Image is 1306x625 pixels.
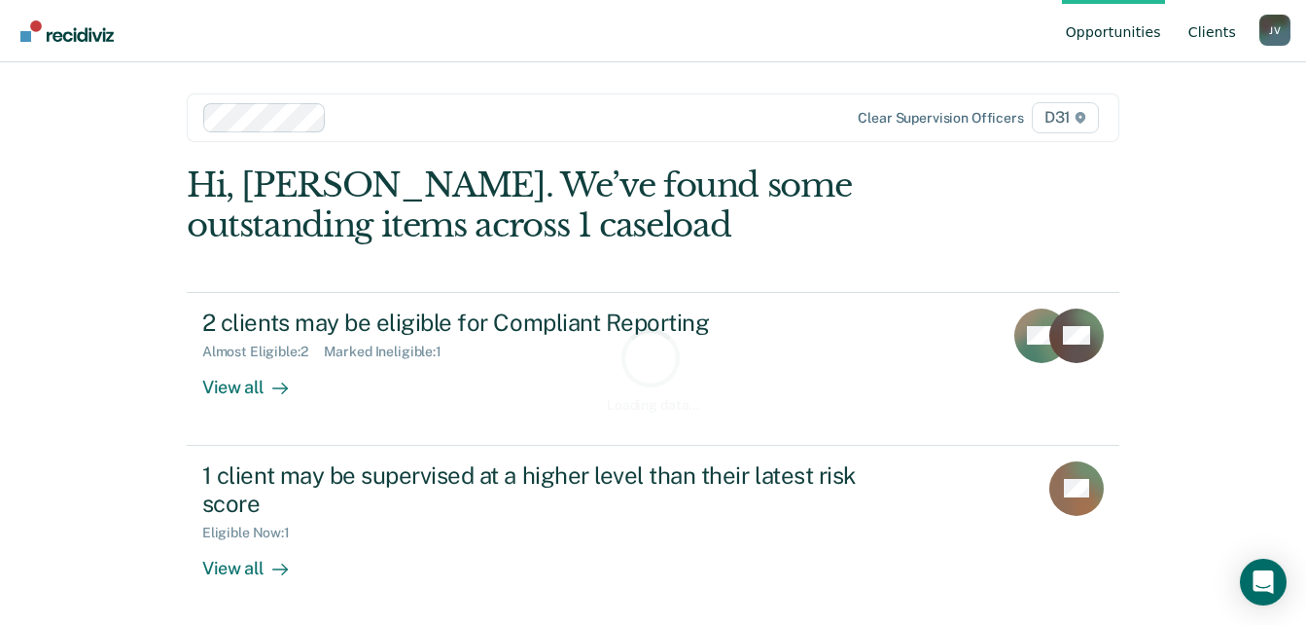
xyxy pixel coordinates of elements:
div: Clear supervision officers [858,110,1023,127]
div: 1 client may be supervised at a higher level than their latest risk score [202,461,885,518]
img: Recidiviz [20,20,114,42]
div: 2 clients may be eligible for Compliant Reporting [202,309,885,337]
div: Almost Eligible : 2 [202,344,324,360]
button: Profile dropdown button [1259,15,1290,46]
div: Open Intercom Messenger [1240,559,1287,606]
div: Hi, [PERSON_NAME]. We’ve found some outstanding items across 1 caseload [187,165,933,245]
a: 2 clients may be eligible for Compliant ReportingAlmost Eligible:2Marked Ineligible:1View all [187,292,1119,446]
span: D31 [1032,102,1099,133]
div: Marked Ineligible : 1 [324,344,457,360]
div: View all [202,541,311,579]
div: View all [202,360,311,398]
div: J V [1259,15,1290,46]
div: Eligible Now : 1 [202,525,305,541]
